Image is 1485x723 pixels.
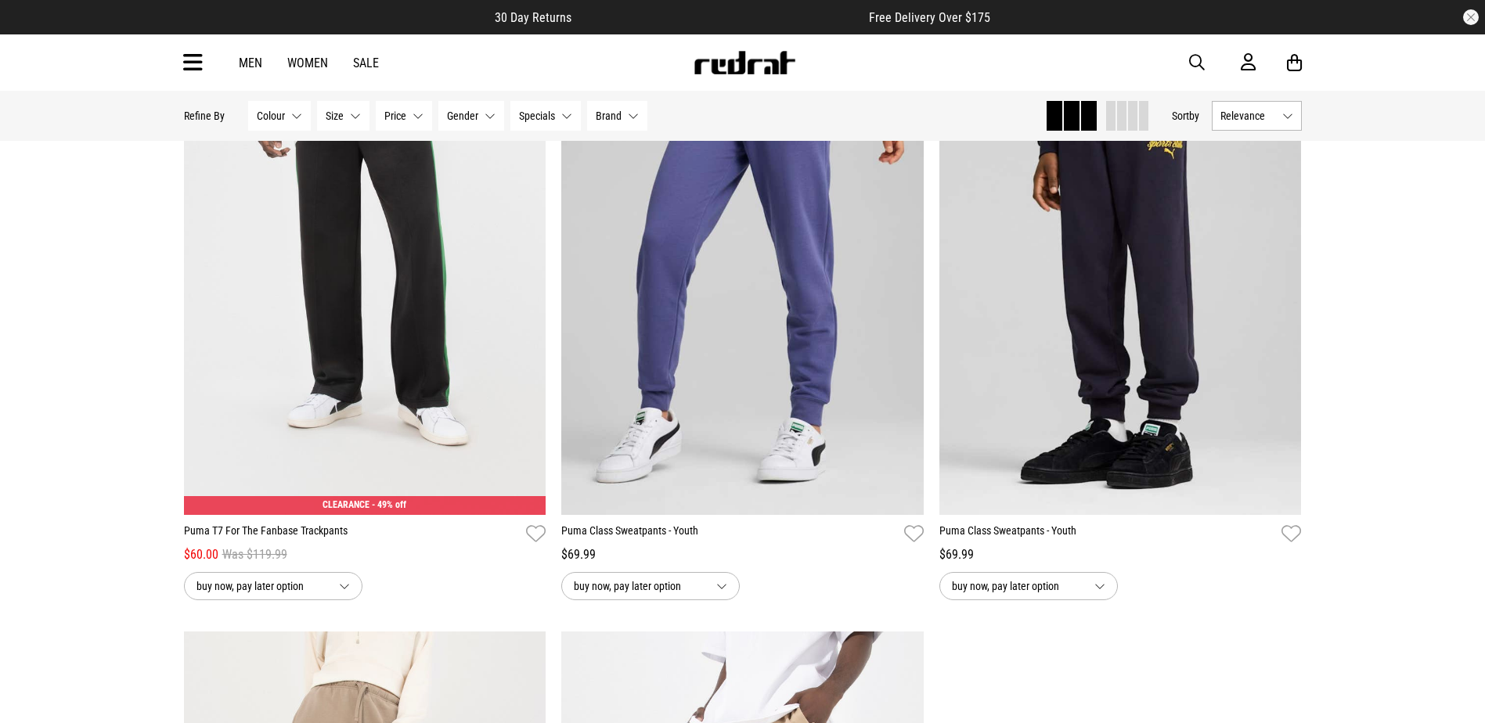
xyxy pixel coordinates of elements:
span: CLEARANCE [323,499,369,510]
span: buy now, pay later option [952,577,1082,595]
iframe: Customer reviews powered by Trustpilot [603,9,838,25]
a: Sale [353,56,379,70]
button: Gender [438,101,504,131]
button: Open LiveChat chat widget [13,6,59,53]
img: Puma T7 For The Fanbase Trackpants in Black [184,8,546,515]
button: Specials [510,101,581,131]
span: Colour [257,110,285,122]
span: Brand [596,110,622,122]
button: Size [317,101,369,131]
a: Puma T7 For The Fanbase Trackpants [184,523,521,545]
span: by [1189,110,1199,122]
span: $60.00 [184,545,218,564]
button: Brand [587,101,647,131]
a: Puma Class Sweatpants - Youth [939,523,1276,545]
span: Free Delivery Over $175 [869,10,990,25]
img: Puma Class Sweatpants - Youth in Blue [939,8,1302,515]
span: Size [326,110,344,122]
span: buy now, pay later option [196,577,326,595]
span: buy now, pay later option [574,577,704,595]
button: Relevance [1212,101,1302,131]
div: $69.99 [939,545,1302,564]
span: Gender [447,110,478,122]
button: buy now, pay later option [561,572,740,600]
img: Puma Class Sweatpants - Youth in Blue [561,8,924,515]
button: Sortby [1172,106,1199,125]
img: Redrat logo [693,51,796,74]
span: Price [384,110,406,122]
button: buy now, pay later option [184,572,362,600]
span: Specials [519,110,555,122]
a: Puma Class Sweatpants - Youth [561,523,898,545]
p: Refine By [184,110,225,122]
span: Relevance [1220,110,1276,122]
a: Men [239,56,262,70]
div: $69.99 [561,545,924,564]
span: - 49% off [372,499,406,510]
a: Women [287,56,328,70]
button: buy now, pay later option [939,572,1118,600]
button: Price [376,101,432,131]
span: 30 Day Returns [495,10,571,25]
span: Was $119.99 [222,545,287,564]
button: Colour [248,101,311,131]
